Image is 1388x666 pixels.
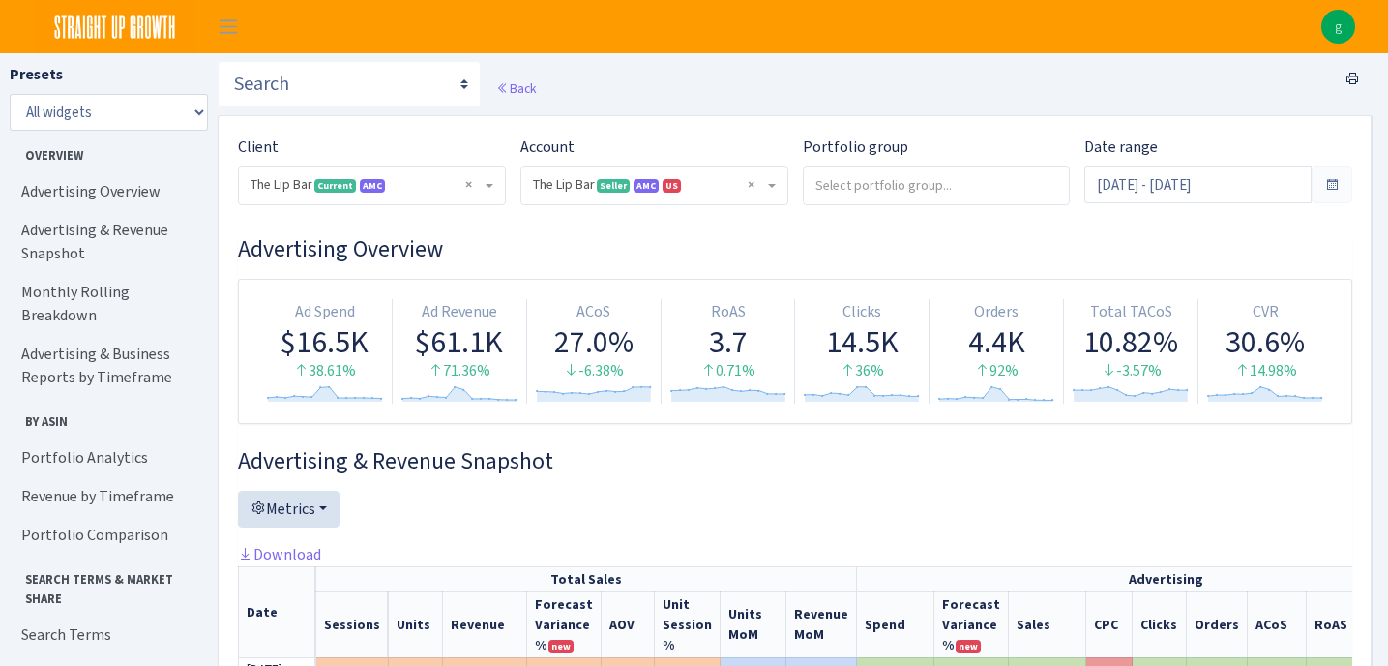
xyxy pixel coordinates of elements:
[204,11,252,43] button: Toggle navigation
[1321,10,1355,44] a: g
[10,211,203,273] a: Advertising & Revenue Snapshot
[1084,136,1158,159] label: Date range
[803,301,921,323] div: Clicks
[533,175,764,195] span: The Lip Bar <span class="badge badge-success">Seller</span><span class="badge badge-primary" data...
[496,79,536,97] a: Back
[655,591,721,657] th: Unit Session %
[314,179,356,193] span: Current
[1187,591,1248,657] th: Orders
[10,63,63,86] label: Presets
[602,591,655,657] th: AOV
[786,591,857,657] th: Revenue MoM
[10,273,203,335] a: Monthly Rolling Breakdown
[1133,591,1187,657] th: Clicks
[937,323,1055,360] div: 4.4K
[1086,591,1133,657] th: CPC
[400,323,518,360] div: $61.1K
[10,477,203,516] a: Revenue by Timeframe
[934,591,1009,657] th: Spend Forecast Variance %
[10,439,203,477] a: Portfolio Analytics
[535,323,653,360] div: 27.0%
[400,360,518,382] div: 71.36%
[803,136,908,159] label: Portfolio group
[956,640,981,653] span: new
[669,301,787,323] div: RoAS
[266,323,384,360] div: $16.5K
[316,591,389,657] th: Sessions
[937,301,1055,323] div: Orders
[937,360,1055,382] div: 92%
[443,591,527,657] th: Revenue
[1072,323,1190,360] div: 10.82%
[238,491,340,528] button: Metrics
[535,301,653,323] div: ACoS
[1009,591,1086,657] th: Sales
[857,591,934,657] th: Spend
[1206,360,1324,382] div: 14.98%
[11,405,202,431] span: By ASIN
[266,301,384,323] div: Ad Spend
[663,179,681,193] span: US
[10,616,203,654] a: Search Terms
[239,167,505,204] span: The Lip Bar <span class="badge badge-success">Current</span><span class="badge badge-primary" dat...
[465,175,472,195] span: Remove all items
[10,335,203,397] a: Advertising & Business Reports by Timeframe
[1206,301,1324,323] div: CVR
[10,172,203,211] a: Advertising Overview
[239,566,316,657] th: Date
[803,360,921,382] div: 36%
[669,360,787,382] div: 0.71%
[803,323,921,360] div: 14.5K
[804,167,1070,202] input: Select portfolio group...
[1072,360,1190,382] div: -3.57%
[1072,301,1190,323] div: Total TACoS
[251,175,482,195] span: The Lip Bar <span class="badge badge-success">Current</span><span class="badge badge-primary" dat...
[721,591,786,657] th: Units MoM
[535,360,653,382] div: -6.38%
[316,566,857,591] th: Total Sales
[1248,591,1307,657] th: ACoS
[548,640,574,653] span: new
[10,516,203,555] a: Portfolio Comparison
[238,235,1352,263] h3: Widget #1
[520,136,575,159] label: Account
[597,179,630,193] span: Seller
[1321,10,1355,44] img: gina
[669,323,787,360] div: 3.7
[238,447,1352,475] h3: Widget #2
[634,179,659,193] span: AMC
[389,591,443,657] th: Units
[266,360,384,382] div: 38.61%
[400,301,518,323] div: Ad Revenue
[11,138,202,165] span: Overview
[1206,323,1324,360] div: 30.6%
[11,562,202,607] span: Search Terms & Market Share
[1307,591,1356,657] th: RoAS
[521,167,787,204] span: The Lip Bar <span class="badge badge-success">Seller</span><span class="badge badge-primary" data...
[238,544,321,564] a: Download
[360,179,385,193] span: AMC
[748,175,754,195] span: Remove all items
[238,136,279,159] label: Client
[527,591,602,657] th: Revenue Forecast Variance %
